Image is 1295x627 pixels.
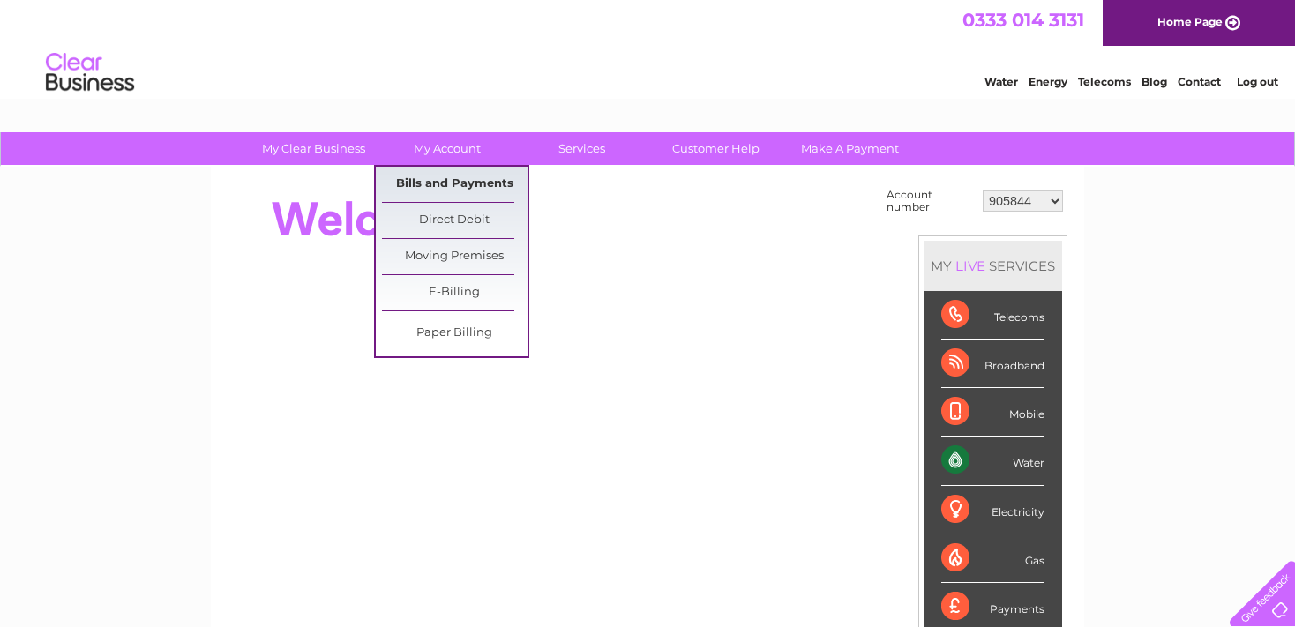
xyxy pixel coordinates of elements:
a: My Clear Business [241,132,386,165]
div: MY SERVICES [924,241,1062,291]
a: Customer Help [643,132,789,165]
div: Water [941,437,1044,485]
div: Broadband [941,340,1044,388]
a: Log out [1237,75,1278,88]
a: Paper Billing [382,316,528,351]
td: Account number [882,184,978,218]
a: Moving Premises [382,239,528,274]
a: Services [509,132,655,165]
div: Telecoms [941,291,1044,340]
a: My Account [375,132,520,165]
div: Mobile [941,388,1044,437]
a: Contact [1178,75,1221,88]
a: Bills and Payments [382,167,528,202]
img: logo.png [45,46,135,100]
div: LIVE [952,258,989,274]
a: 0333 014 3131 [962,9,1084,31]
a: Water [984,75,1018,88]
a: Energy [1029,75,1067,88]
div: Clear Business is a trading name of Verastar Limited (registered in [GEOGRAPHIC_DATA] No. 3667643... [232,10,1066,86]
a: Telecoms [1078,75,1131,88]
div: Electricity [941,486,1044,534]
a: E-Billing [382,275,528,310]
a: Direct Debit [382,203,528,238]
div: Gas [941,534,1044,583]
a: Make A Payment [777,132,923,165]
a: Blog [1142,75,1167,88]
